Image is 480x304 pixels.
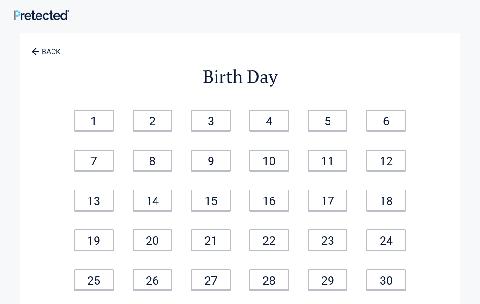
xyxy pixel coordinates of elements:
a: 26 [133,269,172,290]
a: 6 [366,110,406,131]
a: 27 [191,269,231,290]
a: 1 [74,110,114,131]
a: 9 [191,150,231,171]
a: 18 [366,190,406,211]
a: 4 [249,110,289,131]
h2: Birth Day [72,65,408,89]
a: 25 [74,269,114,290]
a: 3 [191,110,231,131]
a: 10 [249,150,289,171]
a: 22 [249,229,289,251]
a: 8 [133,150,172,171]
a: 19 [74,229,114,251]
a: 21 [191,229,231,251]
a: 2 [133,110,172,131]
a: 12 [366,150,406,171]
a: 15 [191,190,231,211]
a: 24 [366,229,406,251]
a: 28 [249,269,289,290]
a: 23 [308,229,348,251]
a: 17 [308,190,348,211]
a: 20 [133,229,172,251]
a: 13 [74,190,114,211]
a: 30 [366,269,406,290]
a: 29 [308,269,348,290]
a: 14 [133,190,172,211]
img: Main Logo [14,10,69,20]
a: 16 [249,190,289,211]
a: 7 [74,150,114,171]
a: 5 [308,110,348,131]
a: 11 [308,150,348,171]
a: BACK [30,39,62,56]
